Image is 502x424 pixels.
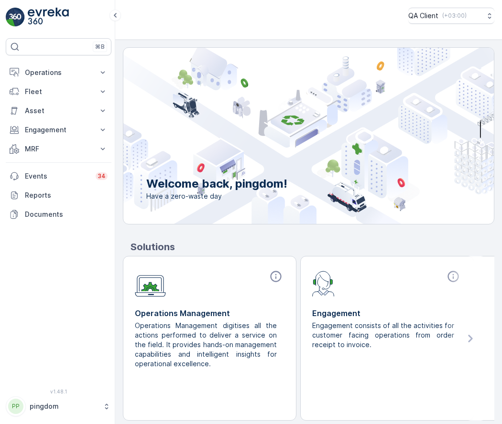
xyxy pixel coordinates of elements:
[312,270,335,297] img: module-icon
[25,144,92,154] p: MRF
[25,125,92,135] p: Engagement
[312,321,454,350] p: Engagement consists of all the activities for customer facing operations from order receipt to in...
[6,205,111,224] a: Documents
[135,307,284,319] p: Operations Management
[131,240,494,254] p: Solutions
[25,68,92,77] p: Operations
[98,172,106,180] p: 34
[6,101,111,120] button: Asset
[25,106,92,116] p: Asset
[408,11,438,21] p: QA Client
[6,389,111,394] span: v 1.48.1
[408,8,494,24] button: QA Client(+03:00)
[312,307,462,319] p: Engagement
[25,171,90,181] p: Events
[6,120,111,139] button: Engagement
[25,210,108,219] p: Documents
[146,191,287,201] span: Have a zero-waste day
[80,48,494,224] img: city illustration
[25,87,92,96] p: Fleet
[30,402,98,411] p: pingdom
[6,63,111,82] button: Operations
[28,8,69,27] img: logo_light-DOdMpM7g.png
[6,186,111,205] a: Reports
[6,82,111,101] button: Fleet
[6,139,111,159] button: MRF
[6,167,111,186] a: Events34
[25,191,108,200] p: Reports
[135,270,166,297] img: module-icon
[6,8,25,27] img: logo
[6,396,111,416] button: PPpingdom
[146,176,287,191] p: Welcome back, pingdom!
[95,43,105,51] p: ⌘B
[8,399,23,414] div: PP
[135,321,277,369] p: Operations Management digitises all the actions performed to deliver a service on the field. It p...
[442,12,467,20] p: ( +03:00 )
